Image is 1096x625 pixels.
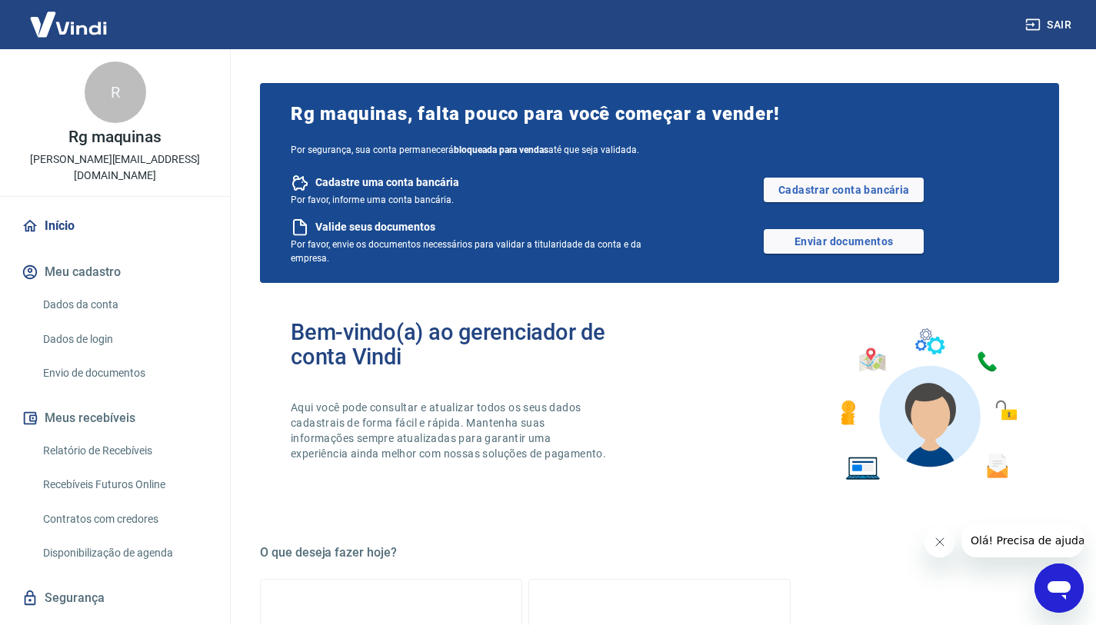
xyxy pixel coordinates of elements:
a: Recebíveis Futuros Online [37,469,212,500]
span: Olá! Precisa de ajuda? [9,11,129,23]
span: Rg maquinas, falta pouco para você começar a vender! [291,101,1028,126]
button: Sair [1022,11,1078,39]
p: Rg maquinas [68,129,162,145]
a: Dados de login [37,324,212,355]
iframe: Mensagem da empresa [961,524,1084,557]
iframe: Botão para abrir a janela de mensagens [1034,563,1084,613]
span: Cadastre uma conta bancária [315,175,459,190]
iframe: Fechar mensagem [924,527,955,557]
a: Segurança [18,581,212,615]
a: Enviar documentos [764,229,924,254]
button: Meus recebíveis [18,401,212,435]
a: Início [18,209,212,243]
h2: Bem-vindo(a) ao gerenciador de conta Vindi [291,320,660,369]
span: Por favor, envie os documentos necessários para validar a titularidade da conta e da empresa. [291,239,641,264]
p: Aqui você pode consultar e atualizar todos os seus dados cadastrais de forma fácil e rápida. Mant... [291,400,609,461]
img: Vindi [18,1,118,48]
a: Contratos com credores [37,504,212,535]
a: Cadastrar conta bancária [764,178,924,202]
h5: O que deseja fazer hoje? [260,545,1059,560]
a: Dados da conta [37,289,212,321]
b: bloqueada para vendas [454,145,548,155]
img: Imagem de um avatar masculino com diversos icones exemplificando as funcionalidades do gerenciado... [827,320,1028,490]
span: Por favor, informe uma conta bancária. [291,194,454,205]
a: Envio de documentos [37,357,212,389]
span: Valide seus documentos [315,220,435,234]
p: [PERSON_NAME][EMAIL_ADDRESS][DOMAIN_NAME] [12,151,218,184]
button: Meu cadastro [18,255,212,289]
div: R [85,62,146,123]
span: Por segurança, sua conta permanecerá até que seja validada. [291,145,1028,155]
a: Disponibilização de agenda [37,537,212,569]
a: Relatório de Recebíveis [37,435,212,467]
